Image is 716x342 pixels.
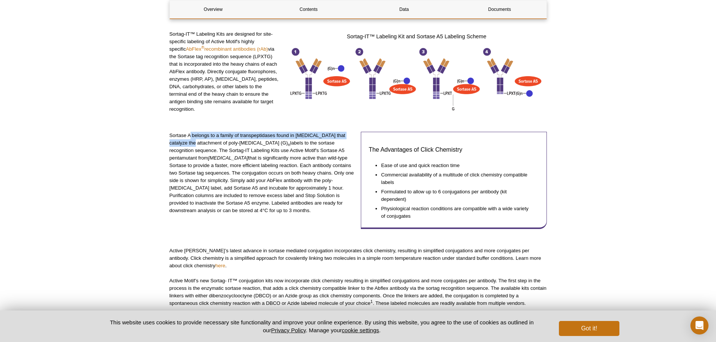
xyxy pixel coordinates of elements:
[170,277,547,307] p: Active Motif’s new Sortag- IT™ conjugation kits now incorporate click chemistry resulting in simp...
[361,0,448,18] a: Data
[381,186,531,203] li: Formulated to allow up to 6 conjugations per antibody (kit dependent)
[170,30,281,113] p: Sortag-IT™ Labeling Kits are designed for site-specific labeling of Active Motif's highly specifi...
[286,45,546,115] img: The Sortag-IT™ Labeling Kit for AbFlex recombinant antibodies
[265,0,352,18] a: Contents
[186,46,268,52] a: AbFlex®recombinant antibodies (rAb)
[381,169,531,186] li: Commercial availability of a multitude of click chemistry compatible labels
[271,327,306,333] a: Privacy Policy
[456,0,543,18] a: Documents
[559,321,619,336] button: Got it!
[342,327,379,333] button: cookie settings
[97,318,547,334] p: This website uses cookies to provide necessary site functionality and improve your online experie...
[215,263,225,268] a: here
[690,316,708,334] div: Open Intercom Messenger
[381,203,531,220] li: Physiological reaction conditions are compatible with a wide variety of conjugates
[208,155,248,161] em: [MEDICAL_DATA]
[288,142,290,147] sub: n
[201,45,204,50] sup: ®
[170,0,257,18] a: Overview
[170,247,547,270] p: Active [PERSON_NAME]’s latest advance in sortase mediated conjugation incorporates click chemistr...
[170,132,356,214] p: Sortase A belongs to a family of transpeptidases found in [MEDICAL_DATA] that catalyze the attach...
[286,32,546,41] h3: Sortag-IT™ Labeling Kit and Sortase A5 Labeling Scheme
[369,145,539,154] h3: The Advantages of Click Chemistry
[371,299,373,304] sup: 1
[381,160,531,169] li: Ease of use and quick reaction time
